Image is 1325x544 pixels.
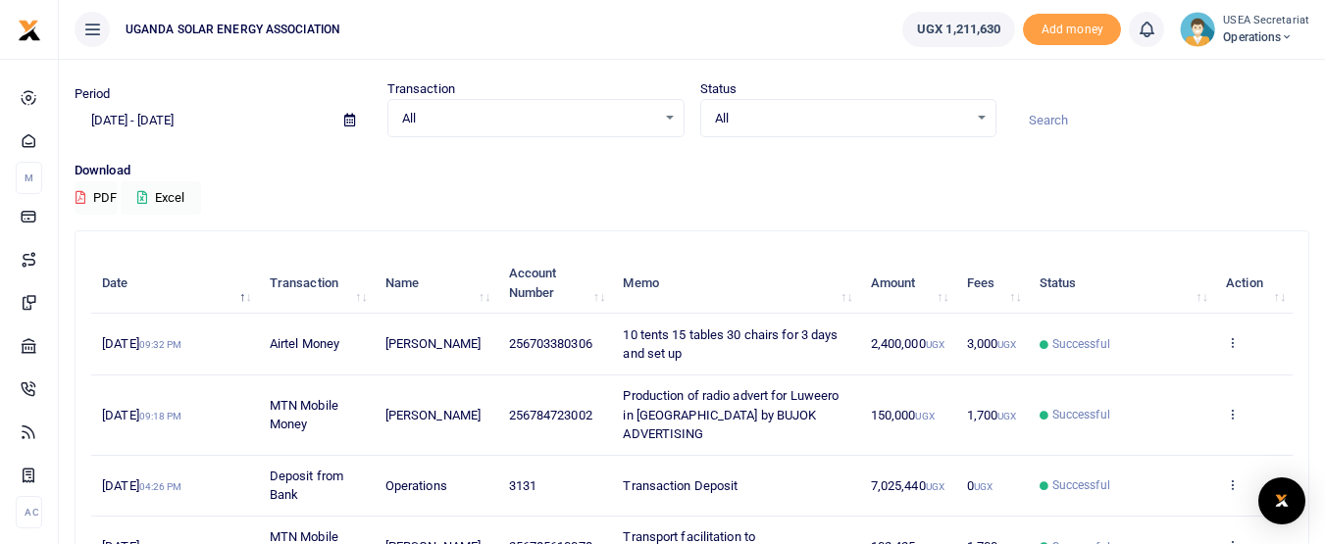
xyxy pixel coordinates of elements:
[75,161,1309,181] p: Download
[967,408,1017,422] span: 1,700
[623,388,839,441] span: Production of radio advert for Luweero in [GEOGRAPHIC_DATA] by BUJOK ADVERTISING
[497,253,612,314] th: Account Number: activate to sort column ascending
[102,336,181,351] span: [DATE]
[871,336,944,351] span: 2,400,000
[16,162,42,194] li: M
[1223,13,1309,29] small: USEA Secretariat
[16,496,42,528] li: Ac
[1023,21,1121,35] a: Add money
[871,408,935,422] span: 150,000
[926,339,944,350] small: UGX
[75,181,118,215] button: PDF
[915,411,934,421] small: UGX
[75,104,329,137] input: select period
[75,84,111,104] label: Period
[270,336,339,351] span: Airtel Money
[1052,335,1110,353] span: Successful
[1012,104,1309,137] input: Search
[18,22,41,36] a: logo-small logo-large logo-large
[1180,12,1215,47] img: profile-user
[700,79,738,99] label: Status
[385,336,481,351] span: [PERSON_NAME]
[270,469,343,503] span: Deposit from Bank
[974,481,993,492] small: UGX
[259,253,375,314] th: Transaction: activate to sort column ascending
[139,339,182,350] small: 09:32 PM
[139,481,182,492] small: 04:26 PM
[1223,28,1309,46] span: Operations
[118,21,348,38] span: UGANDA SOLAR ENERGY ASSOCIATION
[91,253,259,314] th: Date: activate to sort column descending
[1052,476,1110,494] span: Successful
[509,478,536,493] span: 3131
[402,109,656,128] span: All
[623,327,838,362] span: 10 tents 15 tables 30 chairs for 3 days and set up
[917,20,1000,39] span: UGX 1,211,630
[623,478,738,493] span: Transaction Deposit
[956,253,1029,314] th: Fees: activate to sort column ascending
[102,478,181,493] span: [DATE]
[967,478,993,493] span: 0
[902,12,1015,47] a: UGX 1,211,630
[102,408,181,422] span: [DATE]
[385,478,447,493] span: Operations
[997,411,1016,421] small: UGX
[509,336,592,351] span: 256703380306
[387,79,455,99] label: Transaction
[121,181,201,215] button: Excel
[967,336,1017,351] span: 3,000
[1023,14,1121,46] span: Add money
[18,19,41,42] img: logo-small
[375,253,498,314] th: Name: activate to sort column ascending
[1052,406,1110,423] span: Successful
[1215,253,1293,314] th: Action: activate to sort column ascending
[1258,477,1305,524] div: Open Intercom Messenger
[871,478,944,493] span: 7,025,440
[612,253,859,314] th: Memo: activate to sort column ascending
[1028,253,1214,314] th: Status: activate to sort column ascending
[894,12,1023,47] li: Wallet ballance
[860,253,956,314] th: Amount: activate to sort column ascending
[1180,12,1309,47] a: profile-user USEA Secretariat Operations
[509,408,592,422] span: 256784723002
[385,408,481,422] span: [PERSON_NAME]
[715,109,969,128] span: All
[270,398,338,432] span: MTN Mobile Money
[139,411,182,421] small: 09:18 PM
[926,481,944,492] small: UGX
[1023,14,1121,46] li: Toup your wallet
[997,339,1016,350] small: UGX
